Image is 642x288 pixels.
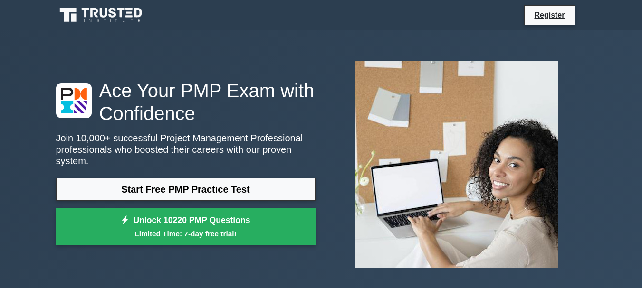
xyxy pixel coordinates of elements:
small: Limited Time: 7-day free trial! [68,228,304,239]
p: Join 10,000+ successful Project Management Professional professionals who boosted their careers w... [56,132,316,167]
a: Register [528,9,570,21]
a: Start Free PMP Practice Test [56,178,316,201]
a: Unlock 10220 PMP QuestionsLimited Time: 7-day free trial! [56,208,316,246]
h1: Ace Your PMP Exam with Confidence [56,79,316,125]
